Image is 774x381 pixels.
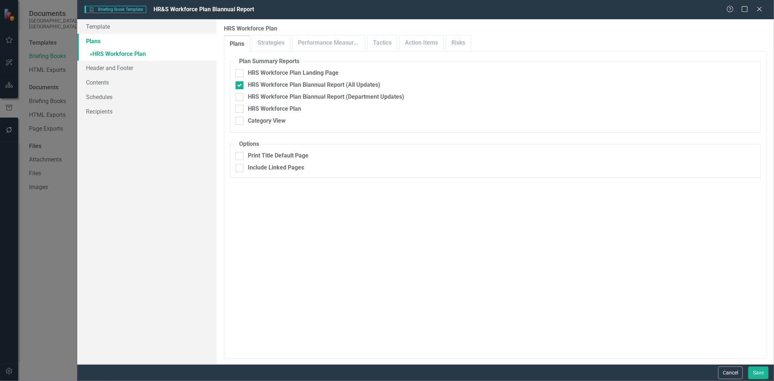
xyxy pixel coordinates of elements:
a: Tactics [368,35,397,51]
span: » [90,50,93,57]
a: Schedules [77,90,217,104]
a: Template [77,19,217,34]
a: Strategies [252,35,290,51]
div: Include Linked Pages [248,164,304,172]
div: HRS Workforce Plan Biannual Report (All Updates) [248,81,380,89]
div: Category View [248,117,286,125]
button: Save [748,366,769,379]
a: Performance Measures [292,35,365,51]
a: Plans [77,34,217,48]
a: Risks [446,35,471,51]
a: Recipients [77,104,217,119]
button: Cancel [718,366,743,379]
a: Header and Footer [77,61,217,75]
div: HRS Workforce Plan Biannual Report (Department Updates) [248,93,404,101]
div: HRS Workforce Plan Landing Page [248,69,339,77]
legend: Options [236,140,263,148]
a: Action Items [400,35,443,51]
legend: Plan Summary Reports [236,57,303,66]
a: Contents [77,75,217,90]
div: Print Title Default Page [248,152,308,160]
a: Plans [224,36,250,52]
span: Briefing Book Template [85,6,146,13]
span: HR&S Workforce Plan Biannual Report [153,6,254,13]
a: »HRS Workforce Plan [77,48,217,61]
label: HRS Workforce Plan [224,25,767,33]
div: HRS Workforce Plan [248,105,301,113]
